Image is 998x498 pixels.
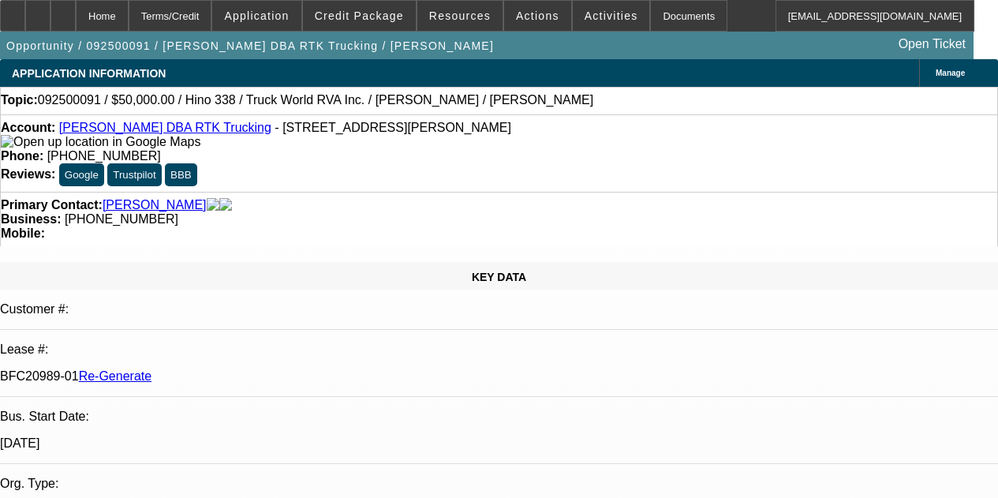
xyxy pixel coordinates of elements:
strong: Topic: [1,93,38,107]
img: Open up location in Google Maps [1,135,200,149]
button: BBB [165,163,197,186]
span: KEY DATA [472,271,526,283]
span: Opportunity / 092500091 / [PERSON_NAME] DBA RTK Trucking / [PERSON_NAME] [6,39,494,52]
span: 092500091 / $50,000.00 / Hino 338 / Truck World RVA Inc. / [PERSON_NAME] / [PERSON_NAME] [38,93,593,107]
button: Actions [504,1,571,31]
a: [PERSON_NAME] [103,198,207,212]
strong: Primary Contact: [1,198,103,212]
button: Application [212,1,301,31]
span: Manage [936,69,965,77]
strong: Reviews: [1,167,55,181]
button: Trustpilot [107,163,161,186]
button: Google [59,163,104,186]
a: View Google Maps [1,135,200,148]
span: Application [224,9,289,22]
span: APPLICATION INFORMATION [12,67,166,80]
span: [PHONE_NUMBER] [65,212,178,226]
span: Resources [429,9,491,22]
strong: Phone: [1,149,43,163]
span: Actions [516,9,559,22]
img: linkedin-icon.png [219,198,232,212]
button: Activities [573,1,650,31]
strong: Mobile: [1,227,45,240]
span: Activities [585,9,638,22]
a: Open Ticket [892,31,972,58]
button: Resources [417,1,503,31]
strong: Account: [1,121,55,134]
a: Re-Generate [79,369,152,383]
span: - [STREET_ADDRESS][PERSON_NAME] [275,121,511,134]
span: [PHONE_NUMBER] [47,149,161,163]
span: Credit Package [315,9,404,22]
strong: Business: [1,212,61,226]
a: [PERSON_NAME] DBA RTK Trucking [59,121,271,134]
img: facebook-icon.png [207,198,219,212]
button: Credit Package [303,1,416,31]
